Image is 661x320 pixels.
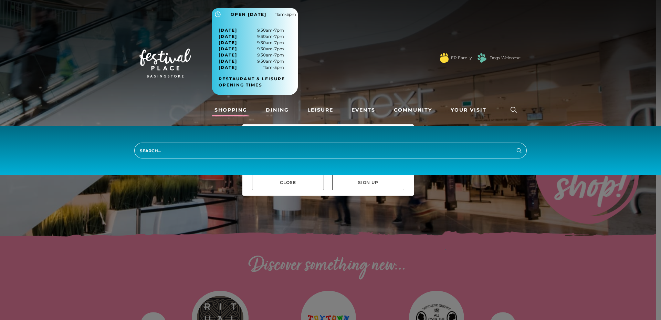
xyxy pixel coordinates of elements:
a: Shopping [212,104,250,116]
a: Leisure [305,104,336,116]
span: 9.30am-7pm [219,40,284,46]
span: [DATE] [219,52,237,58]
span: [DATE] [219,40,237,46]
a: Dogs Welcome! [490,55,522,61]
a: Events [349,104,378,116]
span: 9.30am-7pm [219,46,284,52]
img: Festival Place Logo [139,49,191,78]
span: 9.30am-7pm [219,33,284,40]
span: [DATE] [219,64,237,71]
span: Open [DATE] [231,11,266,18]
span: [DATE] [219,58,237,64]
a: FP Family [451,55,472,61]
a: Community [391,104,435,116]
a: Your Visit [448,104,493,116]
span: 9.30am-7pm [219,58,284,64]
span: 11am-5pm [275,11,296,18]
a: Dining [263,104,292,116]
span: 9.30am-7pm [219,27,284,33]
a: Close [252,175,324,190]
span: [DATE] [219,27,237,33]
input: Search... [134,143,527,158]
span: [DATE] [219,46,237,52]
a: Sign up [332,175,404,190]
span: [DATE] [219,33,237,40]
span: 11am-5pm [219,64,284,71]
span: 9.30am-7pm [219,52,284,58]
button: Open [DATE] 11am-5pm [212,8,298,20]
span: Your Visit [451,106,486,114]
a: Restaurant & Leisure opening times [219,76,296,88]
